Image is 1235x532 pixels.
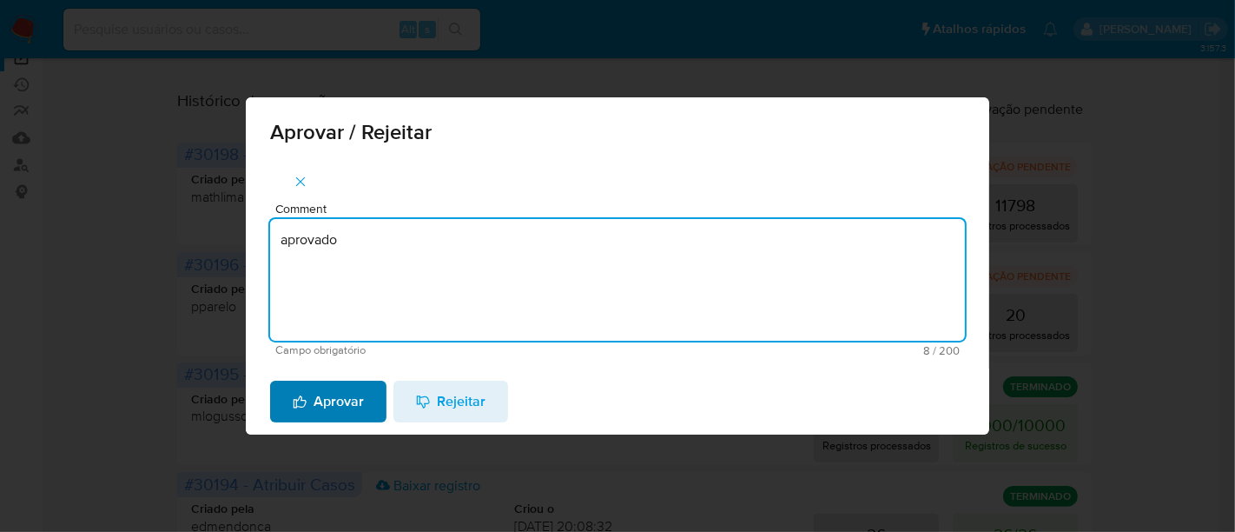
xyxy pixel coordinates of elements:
[270,122,965,143] span: Aprovar / Rejeitar
[270,381,386,422] button: Aprovar
[416,382,485,421] span: Rejeitar
[393,381,508,422] button: Rejeitar
[275,203,970,216] span: Comment
[270,219,965,341] textarea: aprovado
[293,382,364,421] span: Aprovar
[275,344,617,356] span: Campo obrigatório
[617,345,960,356] span: Máximo 200 caracteres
